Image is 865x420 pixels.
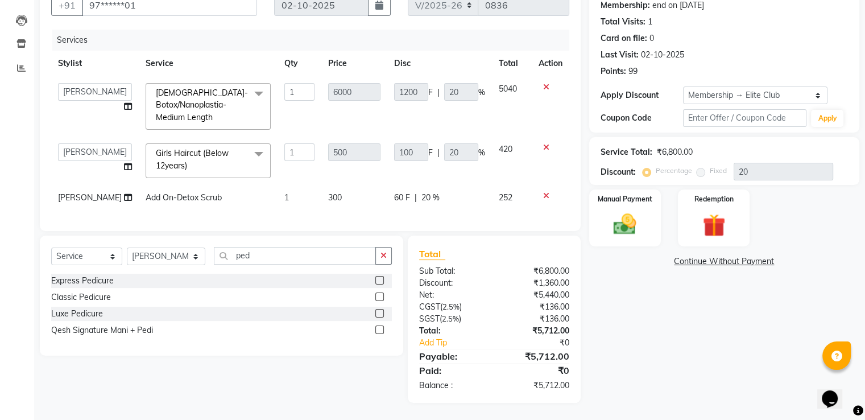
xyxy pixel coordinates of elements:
[278,51,322,76] th: Qty
[478,87,485,98] span: %
[494,301,578,313] div: ₹136.00
[419,314,440,324] span: SGST
[321,51,387,76] th: Price
[628,65,638,77] div: 99
[811,110,843,127] button: Apply
[387,51,492,76] th: Disc
[328,192,342,203] span: 300
[437,147,440,159] span: |
[51,308,103,320] div: Luxe Pedicure
[51,51,139,76] th: Stylist
[649,32,654,44] div: 0
[601,16,645,28] div: Total Visits:
[411,364,494,377] div: Paid:
[499,192,512,203] span: 252
[51,275,114,287] div: Express Pedicure
[428,147,433,159] span: F
[601,32,647,44] div: Card on file:
[532,51,569,76] th: Action
[656,166,692,176] label: Percentage
[601,146,652,158] div: Service Total:
[419,248,445,260] span: Total
[710,166,727,176] label: Fixed
[499,84,517,94] span: 5040
[213,112,218,122] a: x
[442,302,460,311] span: 2.5%
[411,265,494,277] div: Sub Total:
[696,211,732,240] img: _gift.svg
[494,277,578,289] div: ₹1,360.00
[494,325,578,337] div: ₹5,712.00
[428,87,433,98] span: F
[411,301,494,313] div: ( )
[499,144,512,154] span: 420
[508,337,577,349] div: ₹0
[411,313,494,325] div: ( )
[214,247,375,265] input: Search or Scan
[657,146,693,158] div: ₹6,800.00
[494,349,578,363] div: ₹5,712.00
[51,324,153,336] div: Qesh Signature Mani + Pedi
[601,112,683,124] div: Coupon Code
[156,88,248,122] span: [DEMOGRAPHIC_DATA]-Botox/Nanoplastia-Medium Length
[411,325,494,337] div: Total:
[411,277,494,289] div: Discount:
[494,265,578,277] div: ₹6,800.00
[411,289,494,301] div: Net:
[284,192,289,203] span: 1
[419,302,440,312] span: CGST
[156,148,229,170] span: Girls Haircut (Below 12years)
[648,16,652,28] div: 1
[641,49,684,61] div: 02-10-2025
[411,337,508,349] a: Add Tip
[694,194,734,204] label: Redemption
[52,30,578,51] div: Services
[494,364,578,377] div: ₹0
[817,374,854,409] iframe: chat widget
[494,380,578,392] div: ₹5,712.00
[494,313,578,325] div: ₹136.00
[411,380,494,392] div: Balance :
[415,192,417,204] span: |
[601,89,683,101] div: Apply Discount
[411,349,494,363] div: Payable:
[139,51,278,76] th: Service
[187,160,192,171] a: x
[683,109,807,127] input: Enter Offer / Coupon Code
[146,192,222,203] span: Add On-Detox Scrub
[601,166,636,178] div: Discount:
[394,192,410,204] span: 60 F
[601,49,639,61] div: Last Visit:
[58,192,122,203] span: [PERSON_NAME]
[591,256,857,267] a: Continue Without Payment
[601,65,626,77] div: Points:
[492,51,532,76] th: Total
[51,291,111,303] div: Classic Pedicure
[421,192,440,204] span: 20 %
[442,314,459,323] span: 2.5%
[437,87,440,98] span: |
[494,289,578,301] div: ₹5,440.00
[478,147,485,159] span: %
[606,211,643,237] img: _cash.svg
[598,194,652,204] label: Manual Payment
